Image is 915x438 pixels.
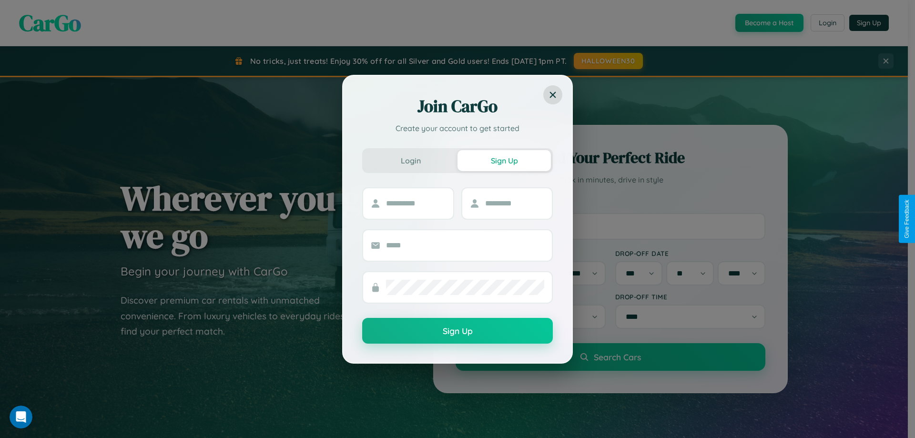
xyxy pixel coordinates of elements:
[457,150,551,171] button: Sign Up
[362,318,553,344] button: Sign Up
[10,406,32,428] iframe: Intercom live chat
[362,122,553,134] p: Create your account to get started
[904,200,910,238] div: Give Feedback
[362,95,553,118] h2: Join CarGo
[364,150,457,171] button: Login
